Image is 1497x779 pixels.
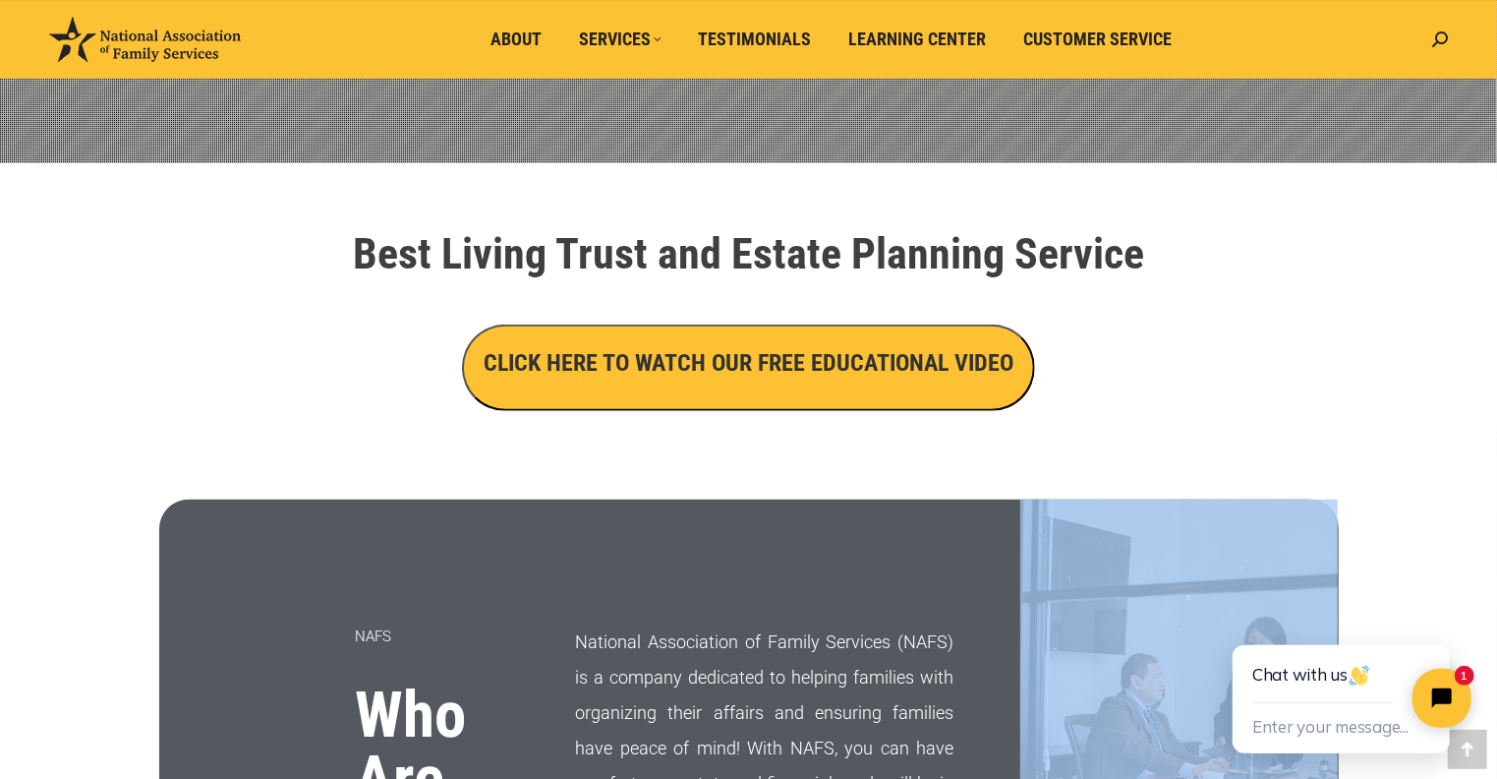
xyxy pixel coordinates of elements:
a: Learning Center [835,21,1001,58]
span: Learning Center [849,29,987,50]
span: Customer Service [1024,29,1173,50]
p: NAFS [356,619,527,654]
img: National Association of Family Services [49,17,241,62]
a: Testimonials [685,21,826,58]
span: Services [580,29,662,50]
a: CLICK HERE TO WATCH OUR FREE EDUCATIONAL VIDEO [462,354,1035,375]
h1: Best Living Trust and Estate Planning Service [199,232,1299,275]
span: About [491,29,543,50]
span: Testimonials [699,29,812,50]
iframe: Tidio Chat [1188,581,1497,779]
a: About [478,21,556,58]
h3: CLICK HERE TO WATCH OUR FREE EDUCATIONAL VIDEO [484,346,1013,380]
button: CLICK HERE TO WATCH OUR FREE EDUCATIONAL VIDEO [462,325,1035,411]
a: Customer Service [1010,21,1186,58]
